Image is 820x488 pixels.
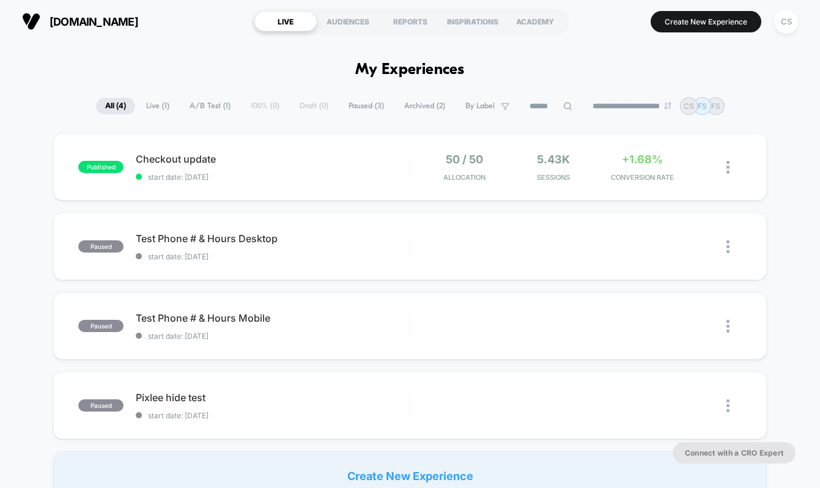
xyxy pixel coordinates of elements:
[136,232,410,245] span: Test Phone # & Hours Desktop
[137,98,179,114] span: Live ( 1 )
[504,12,566,31] div: ACADEMY
[664,102,671,109] img: end
[395,98,454,114] span: Archived ( 2 )
[726,161,730,174] img: close
[512,173,595,182] span: Sessions
[600,173,684,182] span: CONVERSION RATE
[78,320,124,332] span: paused
[78,240,124,253] span: paused
[50,15,138,28] span: [DOMAIN_NAME]
[537,153,570,166] span: 5.43k
[622,153,663,166] span: +1.68%
[254,12,317,31] div: LIVE
[78,399,124,412] span: paused
[339,98,393,114] span: Paused ( 3 )
[446,153,483,166] span: 50 / 50
[726,240,730,253] img: close
[180,98,240,114] span: A/B Test ( 1 )
[22,12,40,31] img: Visually logo
[673,442,796,464] button: Connect with a CRO Expert
[136,411,410,420] span: start date: [DATE]
[136,252,410,261] span: start date: [DATE]
[18,12,142,31] button: [DOMAIN_NAME]
[726,320,730,333] img: close
[317,12,379,31] div: AUDIENCES
[698,102,707,111] p: FS
[711,102,720,111] p: FS
[136,331,410,341] span: start date: [DATE]
[441,12,504,31] div: INSPIRATIONS
[136,312,410,324] span: Test Phone # & Hours Mobile
[443,173,486,182] span: Allocation
[355,61,465,79] h1: My Experiences
[726,399,730,412] img: close
[684,102,694,111] p: CS
[774,10,798,34] div: CS
[136,153,410,165] span: Checkout update
[136,172,410,182] span: start date: [DATE]
[78,161,124,173] span: published
[136,391,410,404] span: Pixlee hide test
[96,98,135,114] span: All ( 4 )
[379,12,441,31] div: REPORTS
[465,102,495,111] span: By Label
[651,11,761,32] button: Create New Experience
[770,9,802,34] button: CS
